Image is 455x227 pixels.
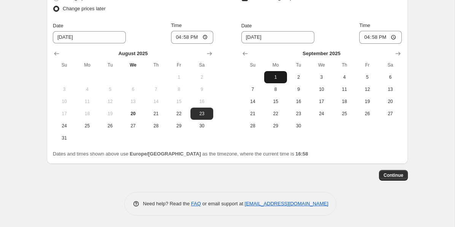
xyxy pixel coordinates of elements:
button: Wednesday September 24 2025 [310,108,333,120]
span: 17 [313,98,330,105]
button: Friday September 5 2025 [356,71,379,83]
button: Today Wednesday August 20 2025 [122,108,144,120]
span: 30 [193,123,210,129]
button: Monday September 15 2025 [264,95,287,108]
button: Wednesday August 27 2025 [122,120,144,132]
span: 1 [267,74,284,80]
button: Sunday September 21 2025 [241,108,264,120]
th: Thursday [144,59,167,71]
button: Wednesday September 17 2025 [310,95,333,108]
button: Show previous month, August 2025 [240,48,250,59]
button: Friday August 22 2025 [168,108,190,120]
button: Monday August 18 2025 [76,108,98,120]
button: Thursday September 18 2025 [333,95,356,108]
button: Friday September 26 2025 [356,108,379,120]
button: Monday August 11 2025 [76,95,98,108]
span: 9 [193,86,210,92]
button: Sunday August 31 2025 [53,132,76,144]
span: 23 [290,111,307,117]
input: 12:00 [359,31,402,44]
span: 14 [244,98,261,105]
span: Sa [193,62,210,68]
button: Tuesday August 26 2025 [99,120,122,132]
span: Time [359,22,370,28]
span: We [125,62,141,68]
span: Mo [79,62,95,68]
button: Friday September 19 2025 [356,95,379,108]
button: Sunday August 24 2025 [53,120,76,132]
span: 22 [267,111,284,117]
span: 3 [313,74,330,80]
button: Friday August 8 2025 [168,83,190,95]
span: Tu [290,62,307,68]
span: Date [241,23,252,29]
span: 4 [79,86,95,92]
th: Sunday [241,59,264,71]
a: [EMAIL_ADDRESS][DOMAIN_NAME] [245,201,328,206]
th: Tuesday [99,59,122,71]
span: 16 [290,98,307,105]
button: Friday September 12 2025 [356,83,379,95]
span: 18 [336,98,353,105]
span: Change prices later [63,6,106,11]
button: Continue [379,170,408,181]
span: Dates and times shown above use as the timezone, where the current time is [53,151,308,157]
span: 2 [290,74,307,80]
span: 13 [382,86,399,92]
span: 6 [382,74,399,80]
input: 8/20/2025 [53,31,126,43]
span: 15 [171,98,187,105]
button: Saturday August 23 2025 [190,108,213,120]
span: 2 [193,74,210,80]
span: 26 [102,123,119,129]
button: Thursday August 7 2025 [144,83,167,95]
input: 8/20/2025 [241,31,314,43]
span: 19 [359,98,376,105]
button: Saturday August 2 2025 [190,71,213,83]
span: 3 [56,86,73,92]
button: Thursday August 28 2025 [144,120,167,132]
button: Tuesday September 16 2025 [287,95,310,108]
span: 23 [193,111,210,117]
span: 24 [313,111,330,117]
button: Monday September 8 2025 [264,83,287,95]
button: Tuesday September 30 2025 [287,120,310,132]
span: Fr [171,62,187,68]
span: 5 [102,86,119,92]
b: Europe/[GEOGRAPHIC_DATA] [130,151,201,157]
span: 7 [244,86,261,92]
span: 20 [382,98,399,105]
th: Saturday [379,59,402,71]
button: Saturday August 30 2025 [190,120,213,132]
span: Tu [102,62,119,68]
span: Date [53,23,63,29]
span: 21 [147,111,164,117]
button: Tuesday September 9 2025 [287,83,310,95]
span: 28 [147,123,164,129]
span: Sa [382,62,399,68]
button: Friday August 15 2025 [168,95,190,108]
button: Show next month, October 2025 [393,48,403,59]
th: Tuesday [287,59,310,71]
button: Sunday August 3 2025 [53,83,76,95]
span: 11 [79,98,95,105]
span: 29 [267,123,284,129]
button: Sunday September 28 2025 [241,120,264,132]
span: Su [244,62,261,68]
button: Sunday August 10 2025 [53,95,76,108]
button: Friday August 29 2025 [168,120,190,132]
button: Thursday September 25 2025 [333,108,356,120]
button: Tuesday September 2 2025 [287,71,310,83]
span: Time [171,22,182,28]
button: Saturday September 13 2025 [379,83,402,95]
button: Monday September 29 2025 [264,120,287,132]
span: 31 [56,135,73,141]
span: 8 [267,86,284,92]
button: Saturday August 9 2025 [190,83,213,95]
button: Saturday September 6 2025 [379,71,402,83]
span: Need help? Read the [143,201,191,206]
span: 12 [359,86,376,92]
span: 25 [79,123,95,129]
button: Saturday September 27 2025 [379,108,402,120]
button: Monday September 1 2025 [264,71,287,83]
